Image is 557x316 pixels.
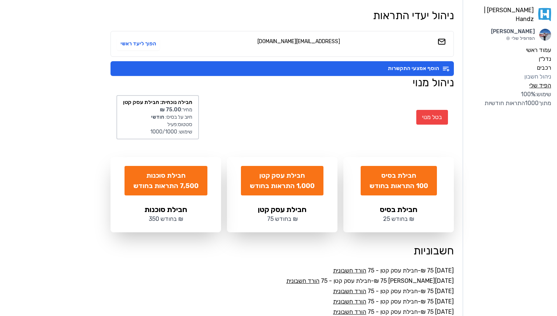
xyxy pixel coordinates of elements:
[469,46,551,55] a: עמוד ראשי
[539,55,551,63] label: נדל״ן
[539,29,551,41] img: תמונת פרופיל
[537,63,551,72] label: רכבים
[111,61,454,76] button: הוסף אמצעי התקשרות
[469,28,551,41] a: תמונת פרופיל[PERSON_NAME]הפרופיל שלי
[111,297,454,306] li: [DATE] 75 ₪ - חבילת עסק קטן - 75
[529,81,551,90] label: הפיד שלי
[111,244,454,257] h2: חשבוניות
[111,266,454,275] li: [DATE] 75 ₪ - חבילת עסק קטן - 75
[333,308,366,315] a: הורד חשבונית
[469,55,551,63] a: נדל״ן
[286,277,319,284] a: הורד חשבונית
[236,215,329,223] div: ₪ בחודש 75
[160,107,181,113] strong: ‏75.00 ‏₪
[352,215,445,223] div: ₪ בחודש 25
[119,204,212,215] div: חבילת סוכנות
[117,37,160,51] button: הפוך ליעד ראשי
[119,215,212,223] div: ₪ בחודש 350
[123,121,192,128] p: סטטוס: פעיל
[111,287,454,296] li: [DATE] 75 ₪ - חבילת עסק קטן - 75
[469,81,551,90] a: הפיד שלי
[333,288,366,295] a: הורד חשבונית
[236,204,329,215] div: חבילת עסק קטן
[123,114,192,121] p: חיוב על בסיס:
[123,128,192,136] p: שימוש: 1000/1000
[258,37,340,51] div: [EMAIL_ADDRESS][DOMAIN_NAME]
[241,166,323,195] button: חבילת עסק קטן 1,000 התראות בחודש
[416,110,448,125] button: בטל מנוי
[469,63,551,72] a: רכבים
[352,204,445,215] div: חבילת בסיס
[469,90,551,108] div: שימוש: 100 % מתוך 1000 התראות חודשיות
[491,35,535,41] p: הפרופיל שלי
[333,298,366,305] a: הורד חשבונית
[526,46,551,55] label: עמוד ראשי
[361,166,437,195] button: חבילת בסיס 100 התראות בחודש
[491,28,535,35] p: [PERSON_NAME]
[333,267,366,274] a: הורד חשבונית
[469,6,551,24] a: [PERSON_NAME] | Handz
[111,277,454,285] li: [DATE][PERSON_NAME] 75 ₪ - חבילת עסק קטן - 75
[123,99,192,106] p: חבילה נוכחית: חבילת עסק קטן
[524,72,551,81] label: ניהול חשבון
[125,166,207,195] button: חבילת סוכנות 7,500 התראות בחודש
[111,76,454,89] h1: ניהול מנוי
[123,106,192,114] p: מחיר:
[469,72,551,81] a: ניהול חשבון
[111,9,454,22] h1: ניהול יעדי התראות
[151,114,164,120] strong: חודשי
